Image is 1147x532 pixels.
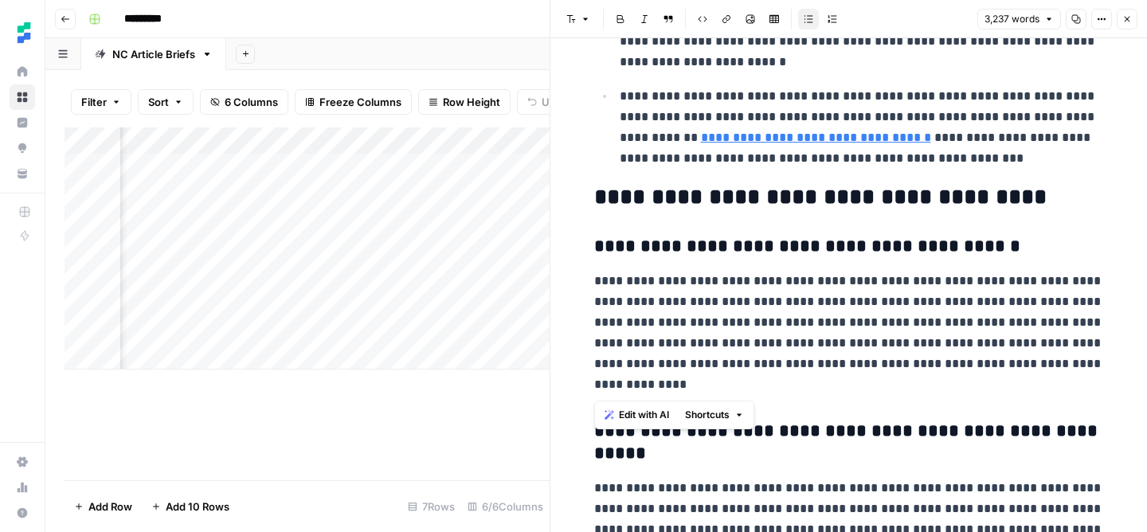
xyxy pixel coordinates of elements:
span: Shortcuts [685,408,730,422]
a: Your Data [10,161,35,186]
a: Usage [10,475,35,500]
span: Add 10 Rows [166,499,229,514]
button: Row Height [418,89,511,115]
span: Add Row [88,499,132,514]
button: Workspace: Ten Speed [10,13,35,53]
span: Sort [148,94,169,110]
a: Browse [10,84,35,110]
button: Undo [517,89,579,115]
button: Shortcuts [679,405,750,425]
a: Opportunities [10,135,35,161]
button: Help + Support [10,500,35,526]
button: 6 Columns [200,89,288,115]
a: Insights [10,110,35,135]
span: Freeze Columns [319,94,401,110]
a: Settings [10,449,35,475]
button: Sort [138,89,194,115]
div: 7 Rows [401,494,461,519]
button: Filter [71,89,131,115]
div: NC Article Briefs [112,46,195,62]
button: 3,237 words [977,9,1061,29]
div: 6/6 Columns [461,494,550,519]
a: NC Article Briefs [81,38,226,70]
button: Edit with AI [598,405,675,425]
span: Edit with AI [619,408,669,422]
span: Row Height [443,94,500,110]
button: Add Row [65,494,142,519]
span: 6 Columns [225,94,278,110]
span: Filter [81,94,107,110]
button: Freeze Columns [295,89,412,115]
span: 3,237 words [985,12,1039,26]
a: Home [10,59,35,84]
span: Undo [542,94,569,110]
img: Ten Speed Logo [10,18,38,47]
button: Add 10 Rows [142,494,239,519]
